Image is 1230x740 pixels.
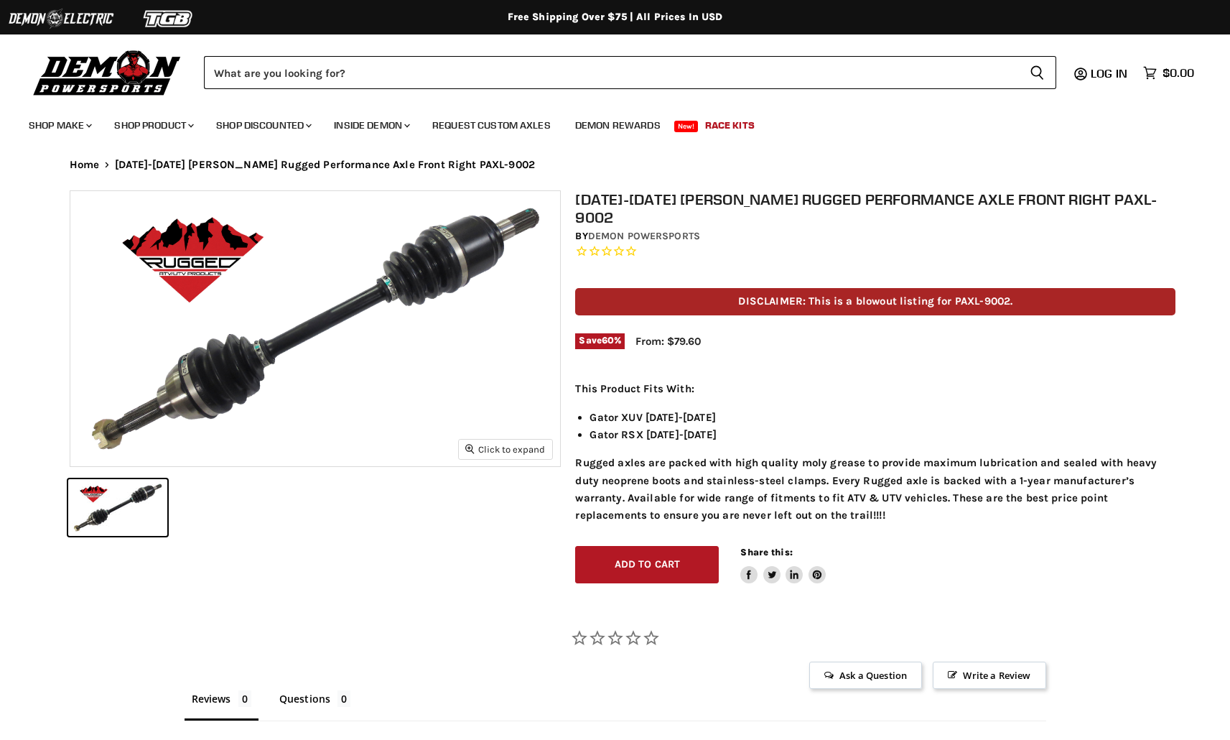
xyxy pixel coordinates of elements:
span: 60 [602,335,614,346]
div: Rugged axles are packed with high quality moly grease to provide maximum lubrication and sealed w... [575,380,1175,524]
span: Click to expand [465,444,545,455]
div: Free Shipping Over $75 | All Prices In USD [41,11,1190,24]
img: 2011-2022 John Deere Rugged Performance Axle Front Right PAXL-9002 [70,191,560,466]
p: DISCLAIMER: This is a blowout listing for PAXL-9002. [575,288,1175,315]
span: Ask a Question [809,662,922,689]
img: Demon Electric Logo 2 [7,5,115,32]
h1: [DATE]-[DATE] [PERSON_NAME] Rugged Performance Axle Front Right PAXL-9002 [575,190,1175,226]
button: Search [1018,56,1056,89]
aside: Share this: [740,546,826,584]
a: Race Kits [694,111,765,140]
a: Inside Demon [323,111,419,140]
form: Product [204,56,1056,89]
li: Reviews [185,689,258,721]
span: Rated 0.0 out of 5 stars 0 reviews [575,244,1175,259]
a: Request Custom Axles [421,111,562,140]
span: [DATE]-[DATE] [PERSON_NAME] Rugged Performance Axle Front Right PAXL-9002 [115,159,535,171]
a: Log in [1084,67,1136,80]
span: New! [674,121,699,132]
a: Home [70,159,100,171]
nav: Breadcrumbs [41,159,1190,171]
a: Shop Discounted [205,111,320,140]
input: Search [204,56,1018,89]
button: Click to expand [459,440,552,459]
span: Save % [575,333,625,349]
p: This Product Fits With: [575,380,1175,397]
img: TGB Logo 2 [115,5,223,32]
img: Demon Powersports [29,47,186,98]
button: 2011-2022 John Deere Rugged Performance Axle Front Right PAXL-9002 thumbnail [68,479,167,536]
li: Gator XUV [DATE]-[DATE] [590,409,1175,426]
a: Demon Rewards [564,111,671,140]
span: From: $79.60 [635,335,701,348]
li: Gator RSX [DATE]-[DATE] [590,426,1175,443]
span: $0.00 [1163,66,1194,80]
li: Questions [272,689,358,721]
ul: Main menu [18,105,1191,140]
span: Add to cart [615,558,681,570]
a: Shop Make [18,111,101,140]
div: by [575,228,1175,244]
a: Demon Powersports [588,230,700,242]
a: $0.00 [1136,63,1201,83]
span: Write a Review [933,662,1045,689]
button: Add to cart [575,546,719,584]
span: Log in [1091,66,1127,80]
a: Shop Product [103,111,202,140]
span: Share this: [740,547,792,558]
